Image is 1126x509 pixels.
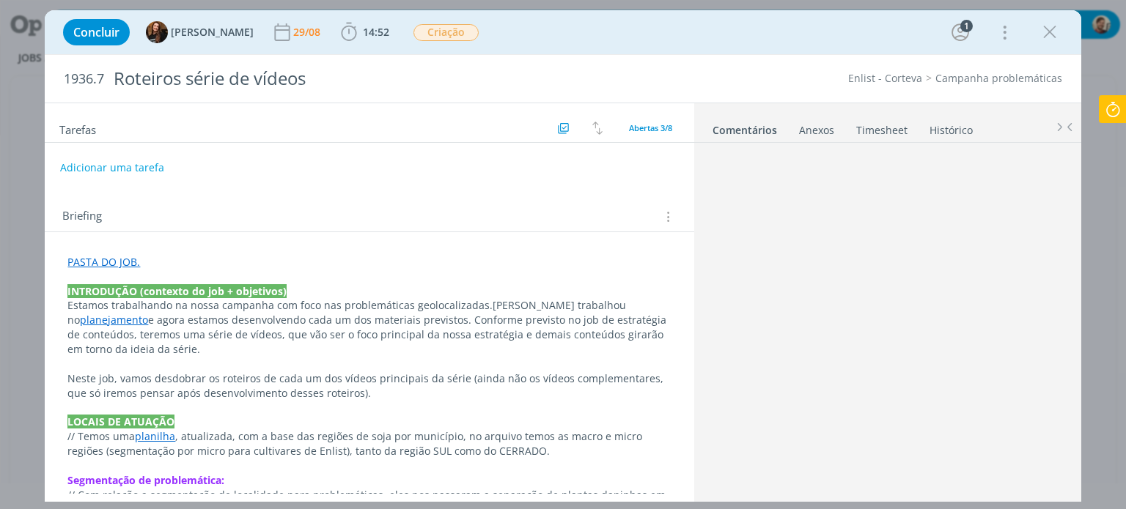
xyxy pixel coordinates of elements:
[413,24,479,41] span: Criação
[45,10,1081,502] div: dialog
[949,21,972,44] button: 1
[67,284,287,298] strong: INTRODUÇÃO (contexto do job + objetivos)
[935,71,1062,85] a: Campanha problemáticas
[929,116,974,138] a: Histórico
[59,119,96,137] span: Tarefas
[67,371,671,401] p: Neste job, vamos desdobrar os roteiros de cada um dos vídeos principais da série (ainda não os ví...
[67,298,671,357] p: [PERSON_NAME] trabalhou no e agora estamos desenvolvendo cada um dos materiais previstos. Conform...
[960,20,973,32] div: 1
[337,21,393,44] button: 14:52
[67,298,493,312] span: Estamos trabalhando na nossa campanha com foco nas problemáticas geolocalizadas.
[67,429,671,458] p: // Temos uma , atualizada, com a base das regiões de soja por município, no arquivo temos as macr...
[62,207,102,226] span: Briefing
[67,473,224,487] strong: Segmentação de problemática:
[293,27,323,37] div: 29/08
[146,21,168,43] img: T
[592,122,603,135] img: arrow-down-up.svg
[171,27,254,37] span: [PERSON_NAME]
[629,122,672,133] span: Abertas 3/8
[712,116,778,138] a: Comentários
[63,19,130,45] button: Concluir
[799,123,834,138] div: Anexos
[64,71,104,87] span: 1936.7
[67,255,140,269] a: PASTA DO JOB.
[363,25,389,39] span: 14:52
[80,313,148,327] a: planejamento
[59,155,165,181] button: Adicionar uma tarefa
[73,26,119,38] span: Concluir
[107,61,640,97] div: Roteiros série de vídeos
[855,116,908,138] a: Timesheet
[146,21,254,43] button: T[PERSON_NAME]
[848,71,922,85] a: Enlist - Corteva
[413,23,479,42] button: Criação
[67,415,174,428] strong: LOCAIS DE ATUAÇÃO
[135,429,175,443] a: planilha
